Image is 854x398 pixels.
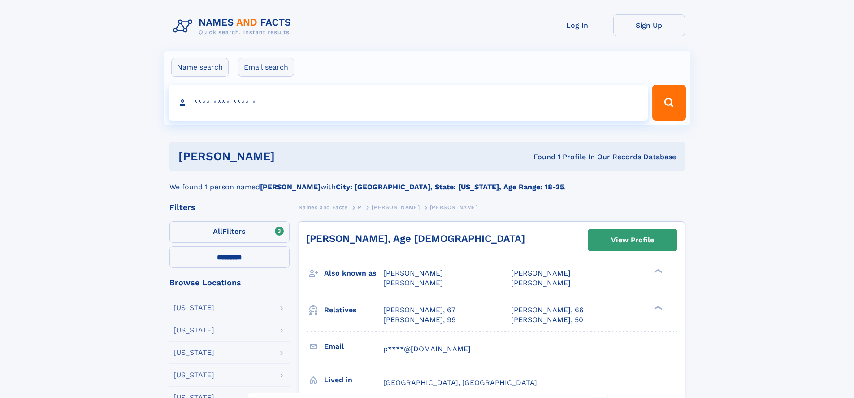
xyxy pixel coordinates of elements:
[372,201,420,213] a: [PERSON_NAME]
[336,183,564,191] b: City: [GEOGRAPHIC_DATA], State: [US_STATE], Age Range: 18-25
[299,201,348,213] a: Names and Facts
[173,327,214,334] div: [US_STATE]
[169,171,685,192] div: We found 1 person named with .
[238,58,294,77] label: Email search
[178,151,404,162] h1: [PERSON_NAME]
[169,221,290,243] label: Filters
[372,204,420,210] span: [PERSON_NAME]
[306,233,525,244] a: [PERSON_NAME], Age [DEMOGRAPHIC_DATA]
[511,305,584,315] a: [PERSON_NAME], 66
[383,315,456,325] a: [PERSON_NAME], 99
[213,227,222,236] span: All
[652,268,663,274] div: ❯
[173,372,214,379] div: [US_STATE]
[324,339,383,354] h3: Email
[611,230,654,250] div: View Profile
[169,279,290,287] div: Browse Locations
[324,302,383,318] h3: Relatives
[588,229,677,251] a: View Profile
[511,269,571,277] span: [PERSON_NAME]
[652,305,663,311] div: ❯
[173,349,214,356] div: [US_STATE]
[613,14,685,36] a: Sign Up
[324,372,383,388] h3: Lived in
[324,266,383,281] h3: Also known as
[383,269,443,277] span: [PERSON_NAME]
[171,58,229,77] label: Name search
[511,315,583,325] a: [PERSON_NAME], 50
[358,204,362,210] span: P
[383,378,537,387] span: [GEOGRAPHIC_DATA], [GEOGRAPHIC_DATA]
[358,201,362,213] a: P
[511,279,571,287] span: [PERSON_NAME]
[383,305,455,315] a: [PERSON_NAME], 67
[169,85,649,121] input: search input
[169,14,299,39] img: Logo Names and Facts
[404,152,676,162] div: Found 1 Profile In Our Records Database
[260,183,321,191] b: [PERSON_NAME]
[383,279,443,287] span: [PERSON_NAME]
[542,14,613,36] a: Log In
[430,204,478,210] span: [PERSON_NAME]
[173,304,214,311] div: [US_STATE]
[652,85,685,121] button: Search Button
[169,203,290,211] div: Filters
